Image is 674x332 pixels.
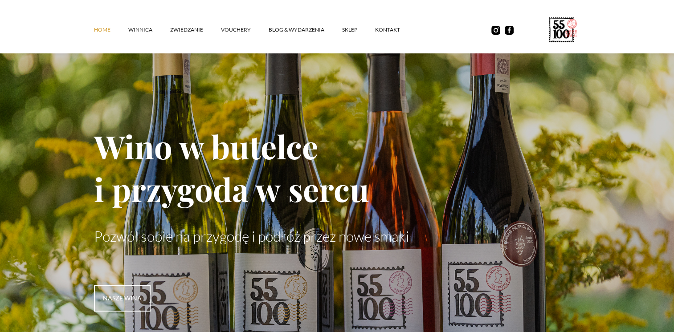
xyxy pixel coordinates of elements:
a: nasze wina [94,285,151,312]
a: winnica [128,16,170,43]
a: SKLEP [342,16,375,43]
a: Blog & Wydarzenia [269,16,342,43]
a: kontakt [375,16,418,43]
h1: Wino w butelce i przygoda w sercu [94,125,580,210]
p: Pozwól sobie na przygodę i podróż przez nowe smaki [94,228,580,245]
a: Home [94,16,128,43]
a: vouchery [221,16,269,43]
a: ZWIEDZANIE [170,16,221,43]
